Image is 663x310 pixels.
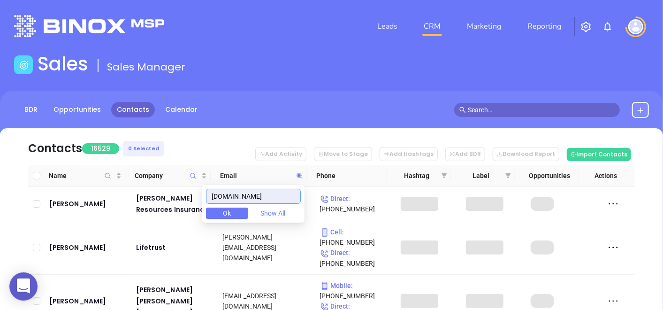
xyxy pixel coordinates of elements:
[515,165,579,187] th: Opportunities
[580,21,592,32] img: iconSetting
[38,53,88,75] h1: Sales
[320,228,344,236] span: Cell :
[320,249,351,256] span: Direct :
[135,170,199,181] span: Company
[320,195,351,202] span: Direct :
[19,102,43,117] a: BDR
[307,165,387,187] th: Phone
[524,17,565,36] a: Reporting
[320,302,351,310] span: Direct :
[222,232,306,263] div: [PERSON_NAME][EMAIL_ADDRESS][DOMAIN_NAME]
[82,143,119,154] span: 16529
[220,170,292,181] span: Email
[49,295,123,307] a: [PERSON_NAME]
[136,242,209,253] a: Lifetrust
[320,280,388,301] p: [PHONE_NUMBER]
[136,193,209,215] a: [PERSON_NAME] Resources Insurance
[28,140,82,157] div: Contacts
[320,248,388,268] p: [PHONE_NUMBER]
[48,102,107,117] a: Opportunities
[206,189,301,204] input: Search
[628,19,643,34] img: user
[320,194,388,214] p: [PHONE_NUMBER]
[49,170,114,181] span: Name
[579,165,627,187] th: Actions
[320,282,353,289] span: Mobile :
[463,17,505,36] a: Marketing
[123,141,164,156] div: 0 Selected
[125,165,211,187] th: Company
[468,105,615,115] input: Search…
[440,169,449,183] span: filter
[373,17,401,36] a: Leads
[107,60,185,74] span: Sales Manager
[602,21,613,32] img: iconNotification
[111,102,155,117] a: Contacts
[160,102,203,117] a: Calendar
[460,170,502,181] span: Label
[252,208,294,219] button: Show All
[261,208,286,218] span: Show All
[459,107,466,113] span: search
[49,198,123,209] a: [PERSON_NAME]
[14,15,164,37] img: logo
[567,148,631,161] button: Import Contacts
[503,169,513,183] span: filter
[320,227,388,248] p: [PHONE_NUMBER]
[49,242,123,253] a: [PERSON_NAME]
[206,208,248,219] button: Ok
[442,173,447,178] span: filter
[505,173,511,178] span: filter
[45,165,125,187] th: Name
[420,17,444,36] a: CRM
[396,170,438,181] span: Hashtag
[223,208,231,218] span: Ok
